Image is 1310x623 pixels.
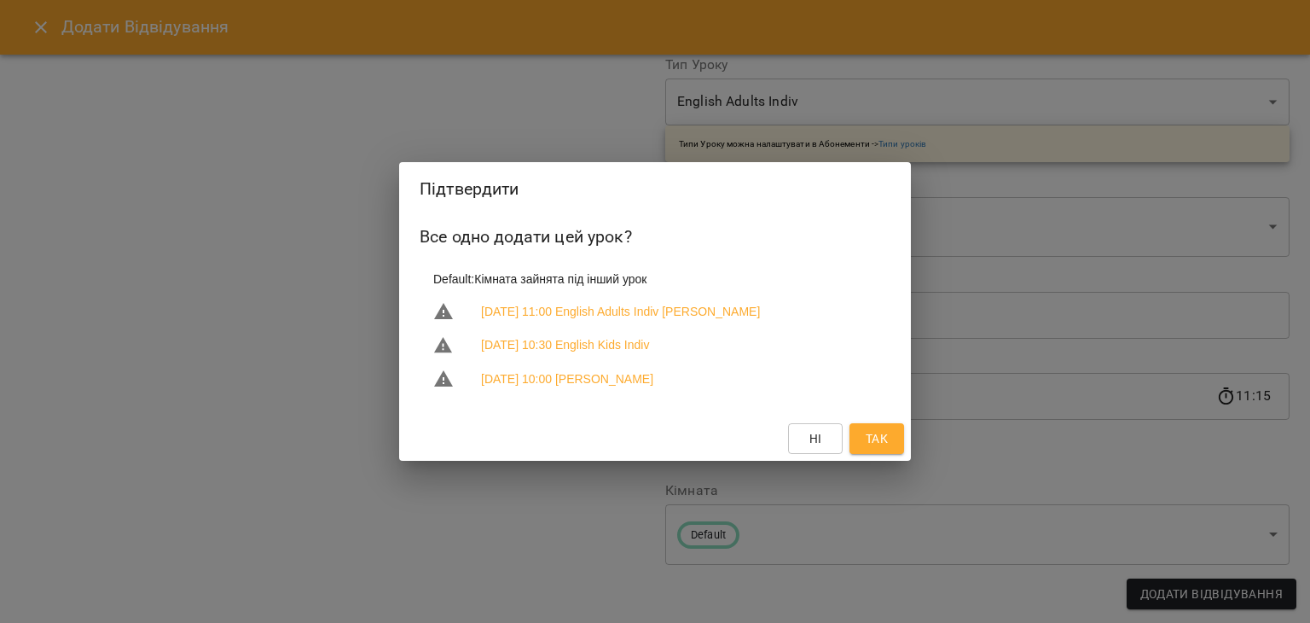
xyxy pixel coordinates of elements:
h6: Все одно додати цей урок? [420,224,890,250]
button: Ні [788,423,843,454]
button: Так [849,423,904,454]
span: Ні [809,428,822,449]
h2: Підтвердити [420,176,890,202]
a: [DATE] 10:00 [PERSON_NAME] [481,370,653,387]
a: [DATE] 11:00 English Adults Indiv [PERSON_NAME] [481,303,760,320]
span: Так [866,428,888,449]
a: [DATE] 10:30 English Kids Indiv [481,336,649,353]
li: Default : Кімната зайнята під інший урок [420,264,890,294]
